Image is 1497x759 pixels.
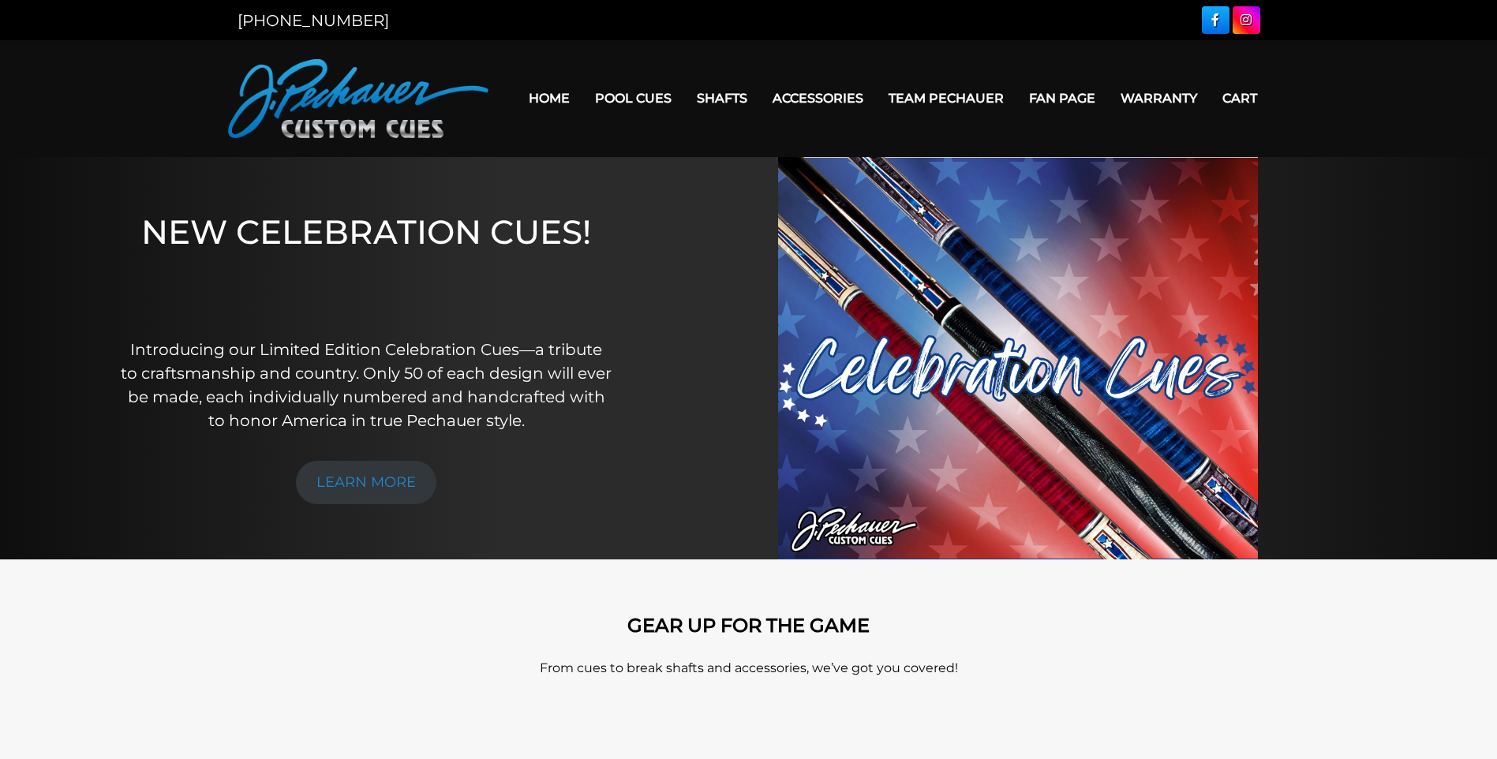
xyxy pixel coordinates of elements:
[1108,78,1210,118] a: Warranty
[228,59,488,138] img: Pechauer Custom Cues
[1210,78,1270,118] a: Cart
[1016,78,1108,118] a: Fan Page
[876,78,1016,118] a: Team Pechauer
[296,461,436,504] a: LEARN MORE
[238,11,389,30] a: [PHONE_NUMBER]
[120,212,612,316] h1: NEW CELEBRATION CUES!
[760,78,876,118] a: Accessories
[516,78,582,118] a: Home
[299,659,1199,678] p: From cues to break shafts and accessories, we’ve got you covered!
[627,614,870,637] strong: GEAR UP FOR THE GAME
[582,78,684,118] a: Pool Cues
[120,338,612,432] p: Introducing our Limited Edition Celebration Cues—a tribute to craftsmanship and country. Only 50 ...
[684,78,760,118] a: Shafts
